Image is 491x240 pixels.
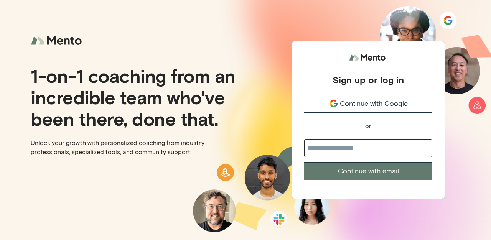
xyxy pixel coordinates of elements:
[304,95,432,113] button: Continue with Google
[304,162,432,180] button: Continue with email
[340,99,408,109] span: Continue with Google
[31,31,84,51] img: logo
[31,65,239,129] p: 1-on-1 coaching from an incredible team who've been there, done that.
[349,51,387,65] img: logo.svg
[333,74,404,85] div: Sign up or log in
[31,138,239,157] p: Unlock your growth with personalized coaching from industry professionals, specialized tools, and...
[365,122,371,130] div: or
